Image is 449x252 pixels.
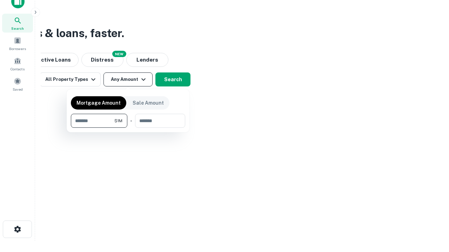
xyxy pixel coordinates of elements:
iframe: Chat Widget [414,196,449,230]
div: - [130,114,132,128]
span: $1M [114,118,122,124]
p: Mortgage Amount [76,99,121,107]
p: Sale Amount [133,99,164,107]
